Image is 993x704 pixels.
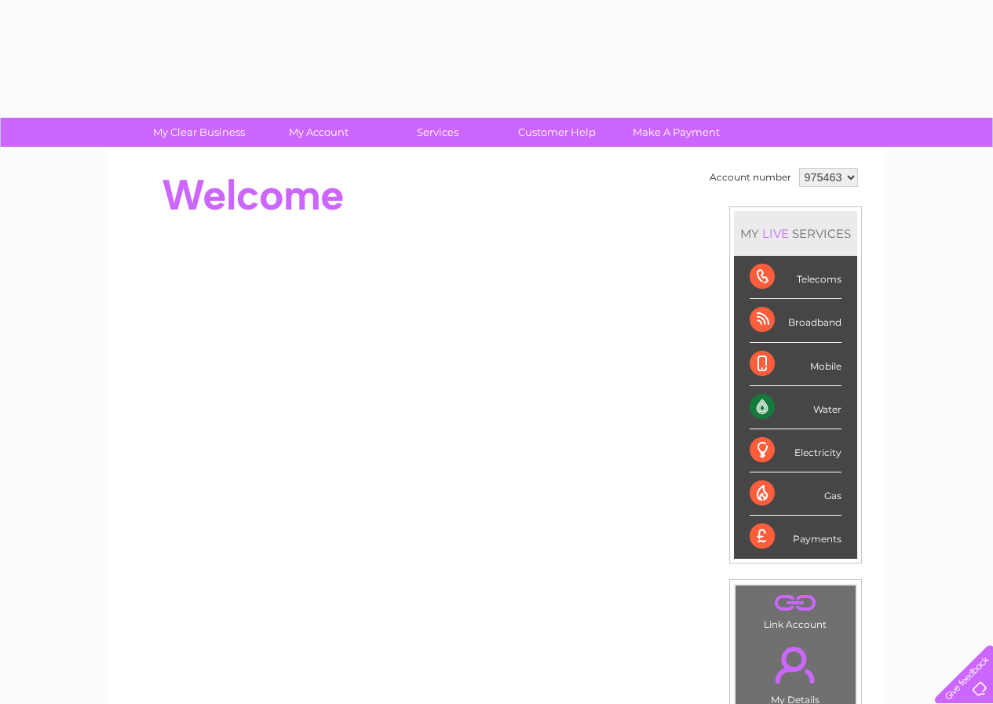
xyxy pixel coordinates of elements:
[739,589,852,617] a: .
[750,343,841,386] div: Mobile
[750,256,841,299] div: Telecoms
[134,118,264,147] a: My Clear Business
[750,429,841,472] div: Electricity
[611,118,741,147] a: Make A Payment
[734,211,857,256] div: MY SERVICES
[735,585,856,634] td: Link Account
[706,164,795,191] td: Account number
[750,516,841,558] div: Payments
[739,637,852,692] a: .
[254,118,383,147] a: My Account
[750,299,841,342] div: Broadband
[759,226,792,241] div: LIVE
[373,118,502,147] a: Services
[750,386,841,429] div: Water
[492,118,622,147] a: Customer Help
[750,472,841,516] div: Gas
